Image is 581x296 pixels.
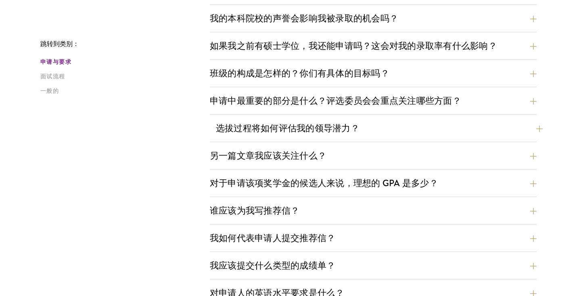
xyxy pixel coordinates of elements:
font: 谁应该为我写推荐信？ [210,204,299,217]
button: 班级的构成是怎样的？你们有具体的目标吗？ [210,64,537,82]
font: 选拔过程将如何评估我的领导潜力？ [216,122,359,135]
a: 一般的 [40,87,205,95]
font: 我的本科院校的声誉会影响我被录取的机会吗？ [210,12,398,25]
button: 我如何代表申请人提交推荐信？ [210,229,537,247]
button: 我应该提交什么类型的成绩单？ [210,256,537,275]
a: 申请与要求 [40,58,205,66]
font: 面试流程 [40,72,65,81]
font: 另一篇文章我应该关注什么？ [210,149,326,162]
font: 我应该提交什么类型的成绩单？ [210,259,335,272]
button: 如果我之前有硕士学位，我还能申请吗？这会对我的录取率有什么影响？ [210,37,537,55]
button: 谁应该为我写推荐信？ [210,202,537,220]
font: 我如何代表申请人提交推荐信？ [210,231,335,245]
font: 申请中最重要的部分是什么？评选委员会会重点关注哪些方面？ [210,94,461,107]
font: 如果我之前有硕士学位，我还能申请吗？这会对我的录取率有什么影响？ [210,39,497,52]
button: 我的本科院校的声誉会影响我被录取的机会吗？ [210,9,537,27]
font: 一般的 [40,87,59,95]
a: 面试流程 [40,72,205,81]
font: 跳转到类别： [40,39,79,49]
button: 申请中最重要的部分是什么？评选委员会会重点关注哪些方面？ [210,92,537,110]
button: 另一篇文章我应该关注什么？ [210,147,537,165]
font: 班级的构成是怎样的？你们有具体的目标吗？ [210,67,389,80]
font: 申请与要求 [40,58,71,66]
font: 对于申请该项奖学金的候选人来说，理想的 GPA 是多少？ [210,176,438,190]
button: 选拔过程将如何评估我的领导潜力？ [216,119,543,137]
button: 对于申请该项奖学金的候选人来说，理想的 GPA 是多少？ [210,174,537,192]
